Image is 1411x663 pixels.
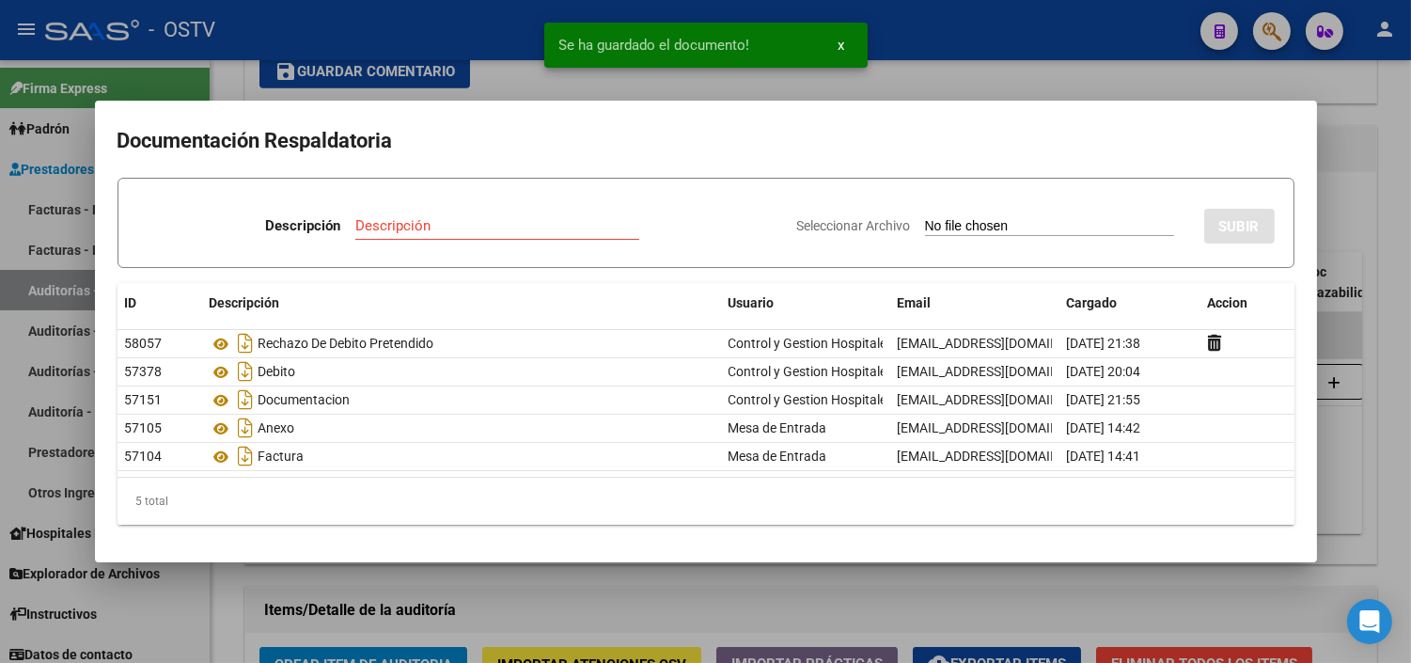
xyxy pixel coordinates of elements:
datatable-header-cell: Usuario [721,283,890,324]
span: Usuario [729,295,775,310]
span: Descripción [210,295,280,310]
i: Descargar documento [234,328,259,358]
span: [DATE] 21:55 [1067,392,1141,407]
h2: Documentación Respaldatoria [118,123,1294,159]
span: Accion [1208,295,1248,310]
span: 57104 [125,449,163,464]
datatable-header-cell: ID [118,283,202,324]
span: [DATE] 14:42 [1067,420,1141,435]
span: [EMAIL_ADDRESS][DOMAIN_NAME] [898,449,1106,464]
span: [EMAIL_ADDRESS][DOMAIN_NAME] [898,392,1106,407]
span: 57105 [125,420,163,435]
datatable-header-cell: Email [890,283,1059,324]
i: Descargar documento [234,356,259,387]
div: Documentacion [210,385,713,415]
button: SUBIR [1204,209,1275,244]
datatable-header-cell: Descripción [202,283,721,324]
span: ID [125,295,137,310]
span: Control y Gestion Hospitales Públicos (OSTV) [729,336,992,351]
i: Descargar documento [234,441,259,471]
span: Cargado [1067,295,1118,310]
span: Email [898,295,932,310]
span: SUBIR [1219,218,1260,235]
p: Descripción [265,215,340,237]
datatable-header-cell: Accion [1200,283,1294,324]
div: 5 total [118,478,1294,525]
div: Open Intercom Messenger [1347,599,1392,644]
div: Rechazo De Debito Pretendido [210,328,713,358]
button: x [823,28,860,62]
div: Debito [210,356,713,387]
i: Descargar documento [234,385,259,415]
span: [DATE] 14:41 [1067,449,1141,464]
span: Se ha guardado el documento! [559,36,750,55]
span: 58057 [125,336,163,351]
span: [EMAIL_ADDRESS][DOMAIN_NAME] [898,420,1106,435]
datatable-header-cell: Cargado [1059,283,1200,324]
span: Mesa de Entrada [729,449,827,464]
span: Control y Gestion Hospitales Públicos (OSTV) [729,392,992,407]
span: 57378 [125,364,163,379]
span: Control y Gestion Hospitales Públicos (OSTV) [729,364,992,379]
span: [DATE] 20:04 [1067,364,1141,379]
i: Descargar documento [234,413,259,443]
span: [EMAIL_ADDRESS][DOMAIN_NAME] [898,336,1106,351]
span: Seleccionar Archivo [797,218,911,233]
span: x [839,37,845,54]
span: Mesa de Entrada [729,420,827,435]
span: 57151 [125,392,163,407]
span: [EMAIL_ADDRESS][DOMAIN_NAME] [898,364,1106,379]
span: [DATE] 21:38 [1067,336,1141,351]
div: Anexo [210,413,713,443]
div: Factura [210,441,713,471]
